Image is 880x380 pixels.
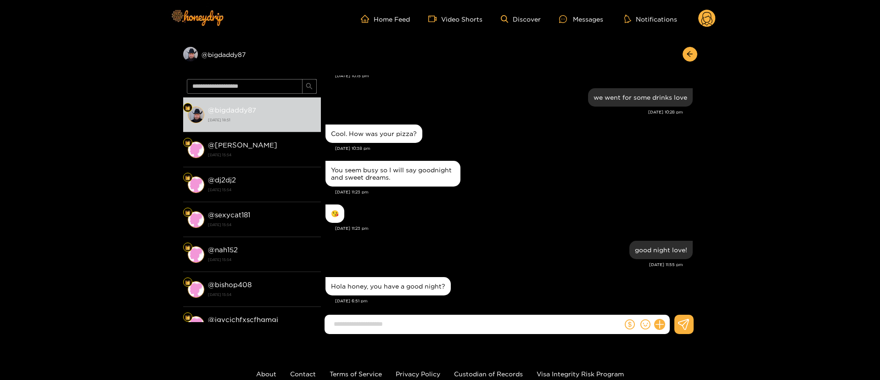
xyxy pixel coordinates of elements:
span: dollar [625,319,635,329]
a: Terms of Service [330,370,382,377]
div: Sep. 21, 10:28 pm [588,88,693,107]
strong: @ jgvcjchfxscfhgmgj [208,316,278,323]
img: conversation [188,246,204,263]
img: conversation [188,176,204,193]
div: @bigdaddy87 [183,47,321,62]
div: [DATE] 10:15 pm [335,73,693,79]
div: Messages [559,14,603,24]
a: Home Feed [361,15,410,23]
img: conversation [188,211,204,228]
img: Fan Level [185,210,191,216]
div: [DATE] 11:23 pm [335,189,693,195]
strong: [DATE] 15:54 [208,221,316,229]
img: conversation [188,142,204,158]
span: arrow-left [686,51,693,58]
button: search [302,79,317,94]
button: dollar [623,318,637,331]
div: Cool. How was your pizza? [331,130,417,137]
div: [DATE] 10:28 pm [325,109,683,115]
div: [DATE] 11:23 pm [335,225,693,232]
img: Fan Level [185,105,191,111]
div: [DATE] 10:38 pm [335,145,693,152]
strong: [DATE] 15:54 [208,151,316,159]
span: search [306,83,313,91]
strong: @ bishop408 [208,281,252,289]
strong: @ dj2dj2 [208,176,236,184]
span: video-camera [428,15,441,23]
strong: [DATE] 15:54 [208,255,316,264]
a: Video Shorts [428,15,482,23]
button: arrow-left [683,47,697,62]
div: Sep. 22, 6:51 pm [325,277,451,295]
img: conversation [188,281,204,298]
div: 😘 [331,210,339,217]
div: Sep. 21, 11:23 pm [325,161,460,187]
img: conversation [188,107,204,123]
div: Sep. 21, 10:38 pm [325,125,422,143]
strong: @ nah152 [208,246,238,254]
img: Fan Level [185,175,191,181]
a: Custodian of Records [454,370,523,377]
strong: [DATE] 15:54 [208,186,316,194]
span: smile [640,319,650,329]
strong: [DATE] 18:51 [208,116,316,124]
a: Privacy Policy [396,370,440,377]
div: we went for some drinks love [594,94,687,101]
img: Fan Level [185,245,191,250]
div: Sep. 21, 11:23 pm [325,204,344,223]
div: Hola honey, you have a good night? [331,283,445,290]
div: [DATE] 11:55 pm [325,261,683,268]
img: conversation [188,316,204,333]
a: Discover [501,15,541,23]
strong: @ [PERSON_NAME] [208,141,277,149]
a: Visa Integrity Risk Program [537,370,624,377]
strong: @ sexycat181 [208,211,250,219]
span: home [361,15,374,23]
button: Notifications [622,14,680,23]
a: About [256,370,276,377]
img: Fan Level [185,315,191,320]
img: Fan Level [185,280,191,285]
div: You seem busy so I will say goodnight and sweet dreams. [331,166,455,181]
div: Sep. 21, 11:55 pm [629,241,693,259]
img: Fan Level [185,140,191,146]
div: good night love! [635,246,687,254]
a: Contact [290,370,316,377]
strong: [DATE] 15:54 [208,290,316,299]
div: [DATE] 6:51 pm [335,298,693,304]
strong: @ bigdaddy87 [208,106,256,114]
